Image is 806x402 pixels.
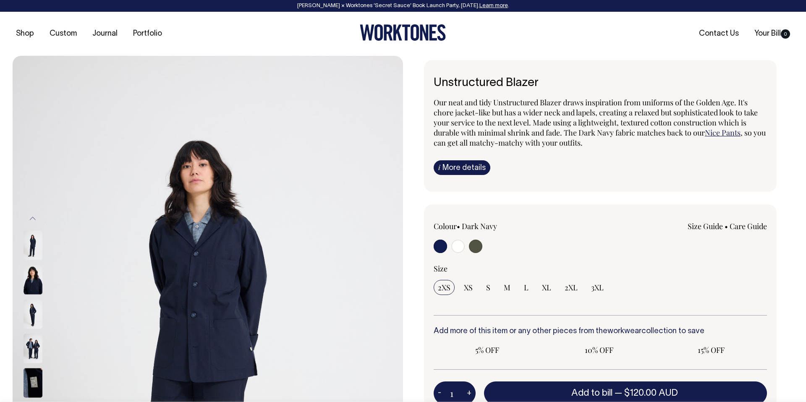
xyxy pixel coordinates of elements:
[587,280,608,295] input: 3XL
[434,221,567,231] div: Colour
[24,265,42,295] img: dark-navy
[486,282,490,292] span: S
[657,342,764,358] input: 15% OFF
[130,27,165,41] a: Portfolio
[705,128,741,138] a: Nice Pants
[460,280,477,295] input: XS
[438,163,440,172] span: i
[571,389,612,397] span: Add to bill
[89,27,121,41] a: Journal
[688,221,723,231] a: Size Guide
[434,264,767,274] div: Size
[434,342,541,358] input: 5% OFF
[624,389,678,397] span: $120.00 AUD
[438,282,450,292] span: 2XS
[24,300,42,329] img: dark-navy
[751,27,793,41] a: Your Bill0
[542,282,551,292] span: XL
[565,282,578,292] span: 2XL
[434,280,455,295] input: 2XS
[457,221,460,231] span: •
[434,128,766,148] span: , so you can get all matchy-matchy with your outfits.
[524,282,529,292] span: L
[8,3,798,9] div: [PERSON_NAME] × Worktones ‘Secret Sauce’ Book Launch Party, [DATE]. .
[538,280,555,295] input: XL
[479,3,508,8] a: Learn more
[464,282,473,292] span: XS
[560,280,582,295] input: 2XL
[434,97,758,138] span: Our neat and tidy Unstructured Blazer draws inspiration from uniforms of the Golden Age. It's cho...
[550,345,649,355] span: 10% OFF
[500,280,515,295] input: M
[662,345,760,355] span: 15% OFF
[462,221,497,231] label: Dark Navy
[725,221,728,231] span: •
[24,368,42,398] img: dark-navy
[434,327,767,336] h6: Add more of this item or any other pieces from the collection to save
[546,342,653,358] input: 10% OFF
[607,328,641,335] a: workwear
[591,282,604,292] span: 3XL
[438,345,536,355] span: 5% OFF
[615,389,680,397] span: —
[696,27,742,41] a: Contact Us
[504,282,510,292] span: M
[24,334,42,363] img: dark-navy
[463,385,476,402] button: +
[13,27,37,41] a: Shop
[24,231,42,260] img: dark-navy
[781,29,790,39] span: 0
[520,280,533,295] input: L
[26,209,39,228] button: Previous
[434,160,490,175] a: iMore details
[434,385,445,402] button: -
[434,77,767,90] h6: Unstructured Blazer
[482,280,495,295] input: S
[46,27,80,41] a: Custom
[730,221,767,231] a: Care Guide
